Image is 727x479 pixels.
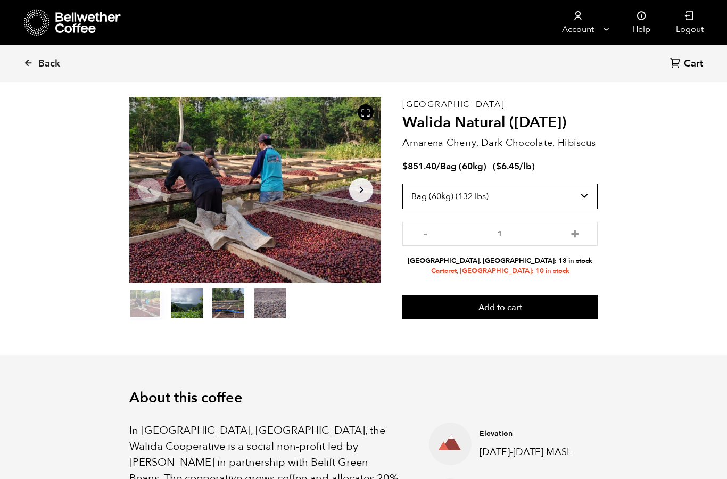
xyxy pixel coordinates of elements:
[402,136,598,150] p: Amarena Cherry, Dark Chocolate, Hibiscus
[568,227,582,238] button: +
[480,445,581,459] p: [DATE]-[DATE] MASL
[480,428,581,439] h4: Elevation
[684,57,703,70] span: Cart
[670,57,706,71] a: Cart
[402,256,598,266] li: [GEOGRAPHIC_DATA], [GEOGRAPHIC_DATA]: 13 in stock
[440,160,486,172] span: Bag (60kg)
[402,160,408,172] span: $
[402,266,598,276] li: Carteret, [GEOGRAPHIC_DATA]: 10 in stock
[402,160,436,172] bdi: 851.40
[402,114,598,132] h2: Walida Natural ([DATE])
[38,57,60,70] span: Back
[129,390,598,407] h2: About this coffee
[402,295,598,319] button: Add to cart
[493,160,535,172] span: ( )
[496,160,519,172] bdi: 6.45
[519,160,532,172] span: /lb
[436,160,440,172] span: /
[496,160,501,172] span: $
[418,227,432,238] button: -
